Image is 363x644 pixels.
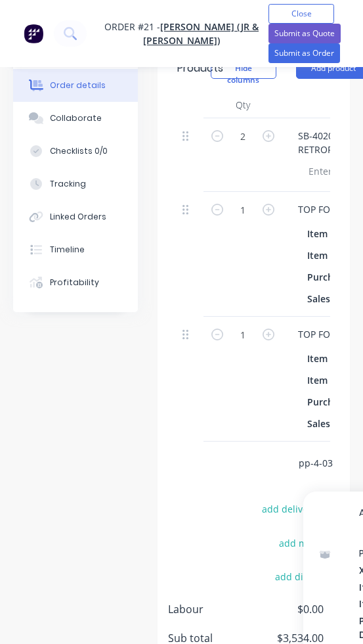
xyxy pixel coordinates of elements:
div: Item Code [302,224,358,243]
div: Products [177,60,223,76]
div: Item Code [302,349,358,368]
button: Profitability [13,266,138,299]
div: Profitability [50,277,99,288]
div: Linked Orders [50,211,106,223]
button: Tracking [13,168,138,200]
div: Checklists 0/0 [50,145,108,157]
img: Factory [24,24,43,43]
button: Close [268,4,334,24]
button: Linked Orders [13,200,138,233]
button: Order details [13,69,138,102]
div: Tracking [50,178,86,190]
button: add markup [272,534,339,551]
button: Timeline [13,233,138,266]
button: Show / Hide columns [211,58,276,79]
div: Item Name [302,246,362,265]
button: Submit as Order [268,43,340,63]
div: Item Name [302,371,362,390]
a: [PERSON_NAME] (JR & [PERSON_NAME]) [143,20,259,47]
div: Qty [203,92,282,118]
span: Labour [168,601,253,617]
button: add discount [268,568,339,586]
div: Collaborate [50,112,102,124]
button: Submit as Quote [268,24,341,43]
button: Checklists 0/0 [13,135,138,168]
button: Collaborate [13,102,138,135]
div: Order details [50,80,106,91]
span: Order #21 - [104,20,160,33]
div: Timeline [50,244,85,256]
span: $0.00 [253,601,324,617]
button: add delivery fee [255,500,339,518]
